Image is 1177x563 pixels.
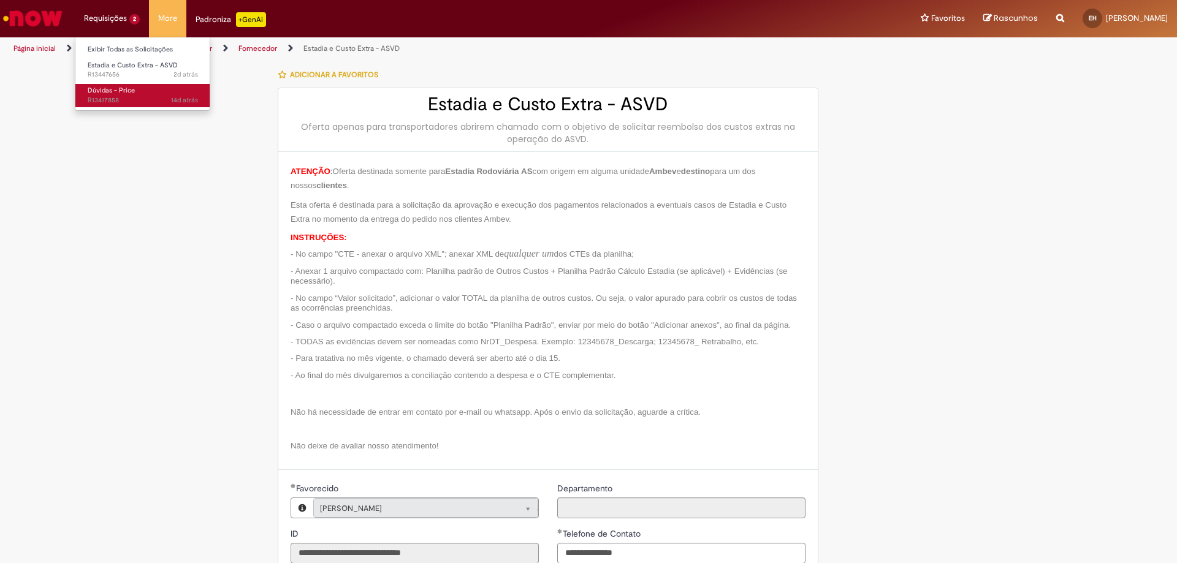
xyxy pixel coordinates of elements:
[88,96,198,105] span: R13417858
[291,320,791,330] span: - Caso o arquivo compactado exceda o limite do botão "Planilha Padrão", enviar por meio do botão ...
[238,43,277,53] a: Fornecedor
[173,70,198,79] span: 2d atrás
[303,43,400,53] a: Estadia e Custo Extra - ASVD
[445,167,519,176] span: Estadia Rodoviária
[88,70,198,80] span: R13447656
[291,249,504,259] span: - No campo "CTE - anexar o arquivo XML"; anexar XML de
[320,499,507,518] span: [PERSON_NAME]
[291,483,296,488] span: Obrigatório Preenchido
[563,528,643,539] span: Telefone de Contato
[291,167,330,176] span: ATENÇÃO
[931,12,965,25] span: Favoritos
[291,94,806,115] h2: Estadia e Custo Extra - ASVD
[13,43,56,53] a: Página inicial
[291,353,560,363] span: - Para tratativa no mês vigente, o chamado deverá ser aberto até o dia 15.
[291,528,301,539] span: Somente leitura - ID
[291,200,787,224] span: Esta oferta é destinada para a solicitação da aprovação e execução dos pagamentos relacionados a ...
[291,233,347,242] span: INSTRUÇÕES:
[649,167,676,176] span: Ambev
[291,498,313,518] button: Favorecido, Visualizar este registro Eduardo Botelho Hoepers
[290,70,378,80] span: Adicionar a Favoritos
[75,37,210,111] ul: Requisições
[291,266,788,286] span: - Anexar 1 arquivo compactado com: Planilha padrão de Outros Custos + Planilha Padrão Cálculo Est...
[313,498,538,518] a: [PERSON_NAME]Limpar campo Favorecido
[291,527,301,540] label: Somente leitura - ID
[196,12,266,27] div: Padroniza
[296,483,341,494] span: Necessários - Favorecido
[88,86,135,95] span: Dúvidas - Price
[316,181,347,190] span: clientes
[504,248,554,259] span: qualquer um
[1,6,64,31] img: ServiceNow
[291,167,755,190] span: Oferta destinada somente para com origem em alguma unidade e para um dos nossos .
[291,121,806,145] div: Oferta apenas para transportadores abrirem chamado com o objetivo de solicitar reembolso dos cust...
[291,441,439,450] span: Não deixe de avaliar nosso atendimento!
[521,167,533,176] span: AS
[129,14,140,25] span: 2
[554,249,634,259] span: dos CTEs da planilha;
[330,167,333,176] span: :
[994,12,1038,24] span: Rascunhos
[291,482,341,494] label: Somente leitura - Necessários - Favorecido
[278,62,385,88] button: Adicionar a Favoritos
[75,59,210,81] a: Aberto R13447656 : Estadia e Custo Extra - ASVD
[557,497,806,518] input: Departamento
[88,61,178,70] span: Estadia e Custo Extra - ASVD
[9,37,775,60] ul: Trilhas de página
[291,293,797,313] span: - No campo “Valor solicitado”, adicionar o valor TOTAL da planilha de outros custos. Ou seja, o v...
[557,529,563,534] span: Obrigatório Preenchido
[84,12,127,25] span: Requisições
[75,43,210,56] a: Exibir Todas as Solicitações
[1089,14,1097,22] span: EH
[171,96,198,105] time: 14/08/2025 14:21:22
[983,13,1038,25] a: Rascunhos
[291,371,615,380] span: - Ao final do mês divulgaremos a conciliação contendo a despesa e o CTE complementar.
[158,12,177,25] span: More
[557,483,615,494] span: Somente leitura - Departamento
[291,337,759,346] span: - TODAS as evidências devem ser nomeadas como NrDT_Despesa. Exemplo: 12345678_Descarga; 12345678_...
[236,12,266,27] p: +GenAi
[291,407,701,417] span: Não há necessidade de entrar em contato por e-mail ou whatsapp. Após o envio da solicitação, agua...
[75,84,210,107] a: Aberto R13417858 : Dúvidas - Price
[171,96,198,105] span: 14d atrás
[173,70,198,79] time: 26/08/2025 11:04:26
[557,482,615,494] label: Somente leitura - Departamento
[681,167,710,176] span: destino
[1106,13,1168,23] span: [PERSON_NAME]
